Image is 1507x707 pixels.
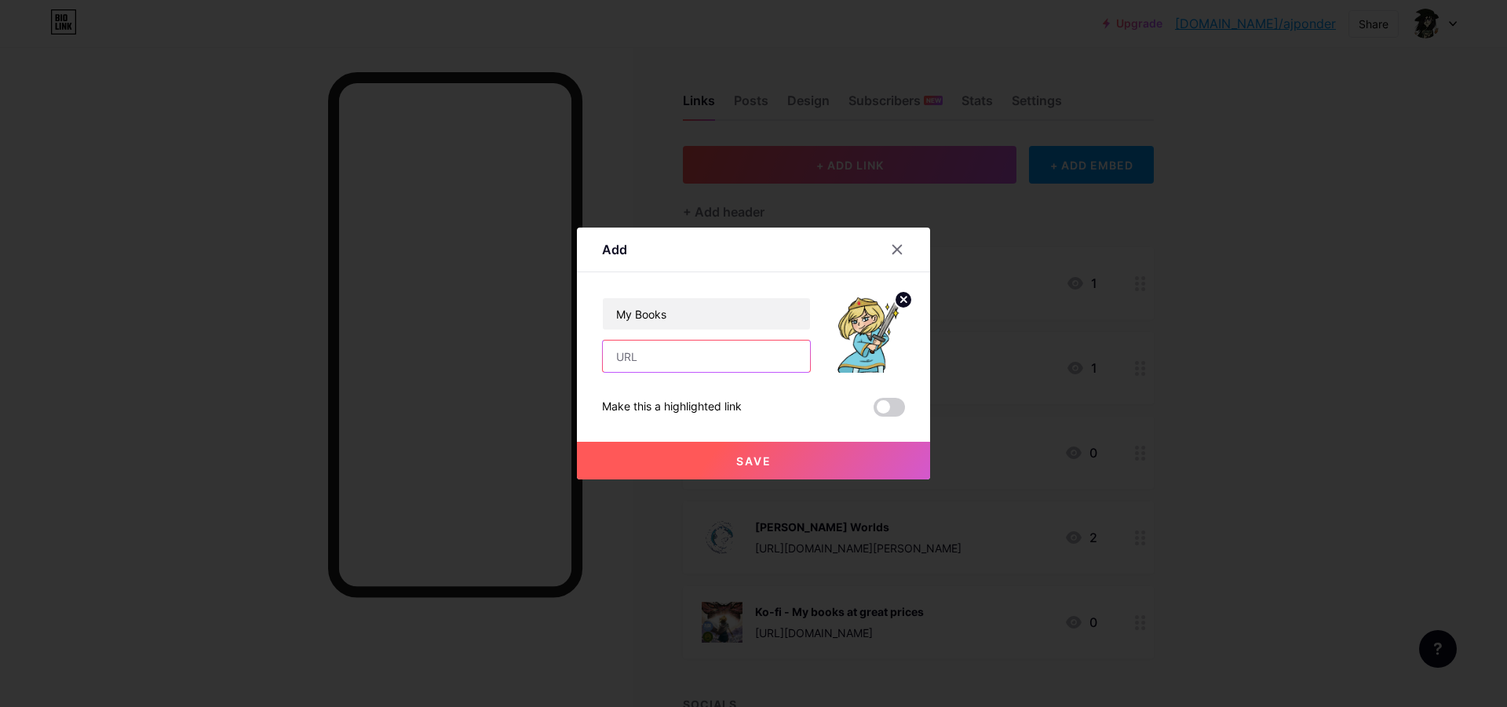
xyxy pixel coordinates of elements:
[603,341,810,372] input: URL
[602,398,742,417] div: Make this a highlighted link
[603,298,810,330] input: Title
[602,240,627,259] div: Add
[577,442,930,479] button: Save
[736,454,772,468] span: Save
[830,297,905,373] img: link_thumbnail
